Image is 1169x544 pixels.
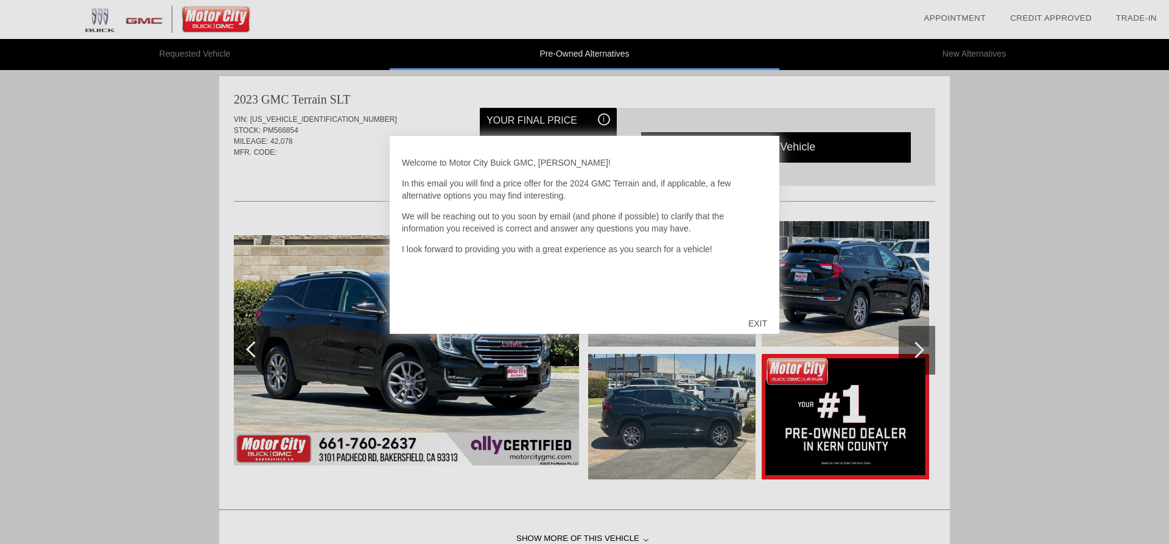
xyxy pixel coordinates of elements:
a: Credit Approved [1010,13,1092,23]
div: EXIT [736,305,779,342]
a: Appointment [924,13,986,23]
p: Welcome to Motor City Buick GMC, [PERSON_NAME]! [402,157,767,169]
a: Trade-In [1116,13,1157,23]
p: I look forward to providing you with a great experience as you search for a vehicle! [402,243,767,255]
p: In this email you will find a price offer for the 2024 GMC Terrain and, if applicable, a few alte... [402,177,767,202]
p: We will be reaching out to you soon by email (and phone if possible) to clarify that the informat... [402,210,767,235]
